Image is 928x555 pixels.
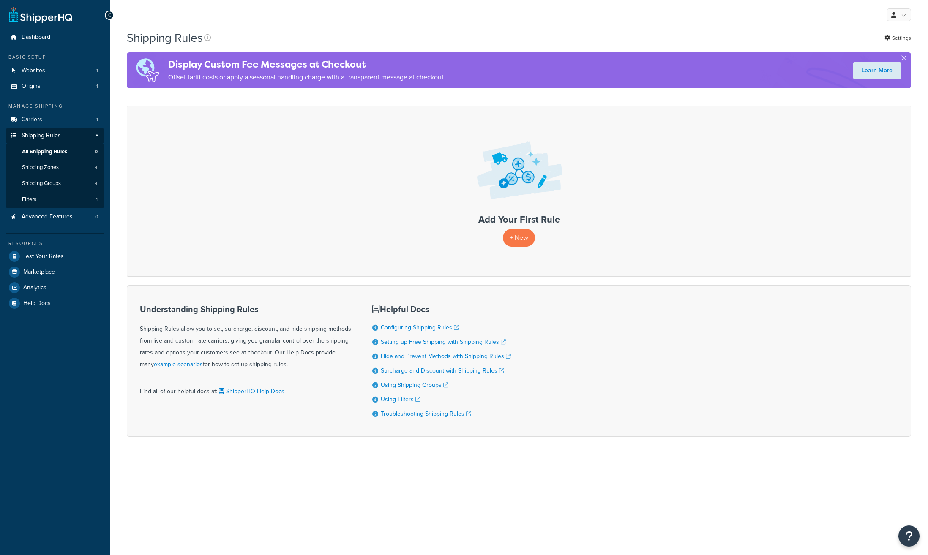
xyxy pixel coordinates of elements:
[6,112,104,128] a: Carriers 1
[22,132,61,139] span: Shipping Rules
[381,409,471,418] a: Troubleshooting Shipping Rules
[6,192,104,207] a: Filters 1
[22,213,73,220] span: Advanced Features
[381,381,448,389] a: Using Shipping Groups
[6,79,104,94] li: Origins
[95,148,98,155] span: 0
[127,52,168,88] img: duties-banner-06bc72dcb5fe05cb3f9472aba00be2ae8eb53ab6f0d8bb03d382ba314ac3c341.png
[22,164,59,171] span: Shipping Zones
[6,264,104,280] a: Marketplace
[6,103,104,110] div: Manage Shipping
[96,67,98,74] span: 1
[6,128,104,144] a: Shipping Rules
[95,213,98,220] span: 0
[853,62,901,79] a: Learn More
[6,54,104,61] div: Basic Setup
[23,284,46,291] span: Analytics
[6,176,104,191] a: Shipping Groups 4
[140,305,351,314] h3: Understanding Shipping Rules
[6,249,104,264] a: Test Your Rates
[6,63,104,79] a: Websites 1
[127,30,203,46] h1: Shipping Rules
[140,379,351,397] div: Find all of our helpful docs at:
[381,366,504,375] a: Surcharge and Discount with Shipping Rules
[9,6,72,23] a: ShipperHQ Home
[96,196,98,203] span: 1
[6,160,104,175] a: Shipping Zones 4
[22,83,41,90] span: Origins
[95,164,98,171] span: 4
[96,116,98,123] span: 1
[381,352,511,361] a: Hide and Prevent Methods with Shipping Rules
[140,305,351,370] div: Shipping Rules allow you to set, surcharge, discount, and hide shipping methods from live and cus...
[23,300,51,307] span: Help Docs
[6,280,104,295] a: Analytics
[381,323,459,332] a: Configuring Shipping Rules
[6,160,104,175] li: Shipping Zones
[6,209,104,225] li: Advanced Features
[22,180,61,187] span: Shipping Groups
[95,180,98,187] span: 4
[6,144,104,160] li: All Shipping Rules
[6,296,104,311] a: Help Docs
[22,34,50,41] span: Dashboard
[6,128,104,208] li: Shipping Rules
[6,112,104,128] li: Carriers
[136,215,902,225] h3: Add Your First Rule
[6,240,104,247] div: Resources
[154,360,203,369] a: example scenarios
[6,209,104,225] a: Advanced Features 0
[6,176,104,191] li: Shipping Groups
[22,196,36,203] span: Filters
[23,253,64,260] span: Test Your Rates
[23,269,55,276] span: Marketplace
[6,79,104,94] a: Origins 1
[22,116,42,123] span: Carriers
[6,144,104,160] a: All Shipping Rules 0
[381,337,506,346] a: Setting up Free Shipping with Shipping Rules
[503,229,535,246] p: + New
[381,395,420,404] a: Using Filters
[6,30,104,45] a: Dashboard
[372,305,511,314] h3: Helpful Docs
[6,192,104,207] li: Filters
[168,71,445,83] p: Offset tariff costs or apply a seasonal handling charge with a transparent message at checkout.
[6,63,104,79] li: Websites
[898,525,920,547] button: Open Resource Center
[96,83,98,90] span: 1
[22,148,67,155] span: All Shipping Rules
[168,57,445,71] h4: Display Custom Fee Messages at Checkout
[884,32,911,44] a: Settings
[22,67,45,74] span: Websites
[217,387,284,396] a: ShipperHQ Help Docs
